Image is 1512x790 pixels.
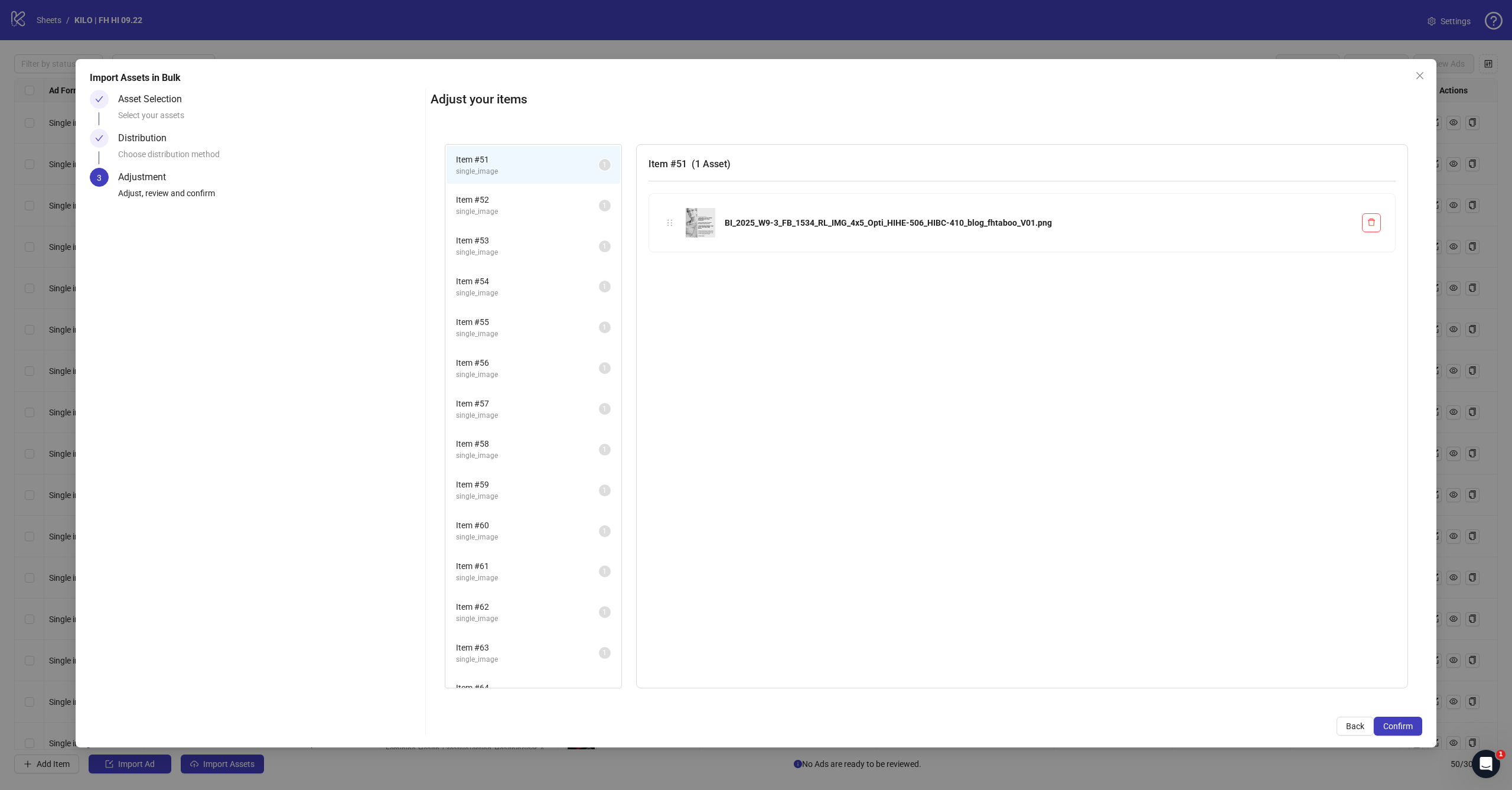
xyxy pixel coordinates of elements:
[95,95,103,103] span: check
[602,608,607,616] span: 1
[1374,717,1422,736] button: Confirm
[456,153,599,166] span: Item # 51
[456,247,599,258] span: single_image
[1362,213,1381,232] button: Delete
[456,681,599,694] span: Item # 64
[1337,717,1374,736] button: Back
[602,649,607,657] span: 1
[456,613,599,625] span: single_image
[456,519,599,532] span: Item # 60
[599,200,611,212] sup: 1
[602,323,607,331] span: 1
[602,201,607,210] span: 1
[602,527,607,535] span: 1
[456,478,599,491] span: Item # 59
[599,606,611,618] sup: 1
[118,187,421,207] div: Adjust, review and confirm
[431,90,1422,109] h2: Adjust your items
[456,193,599,206] span: Item # 52
[456,560,599,573] span: Item # 61
[649,157,1396,171] h3: Item # 51
[602,282,607,291] span: 1
[1410,66,1429,85] button: Close
[118,148,421,168] div: Choose distribution method
[602,242,607,251] span: 1
[602,567,607,576] span: 1
[456,573,599,584] span: single_image
[599,647,611,659] sup: 1
[602,405,607,413] span: 1
[1415,71,1425,80] span: close
[456,491,599,502] span: single_image
[456,369,599,381] span: single_image
[456,654,599,665] span: single_image
[725,216,1353,229] div: BI_2025_W9-3_FB_1534_RL_IMG_4x5_Opti_HIHE-506_HIBC-410_blog_fhtaboo_V01.png
[599,281,611,292] sup: 1
[599,444,611,456] sup: 1
[686,208,715,238] img: BI_2025_W9-3_FB_1534_RL_IMG_4x5_Opti_HIHE-506_HIBC-410_blog_fhtaboo_V01.png
[1496,750,1506,759] span: 1
[456,600,599,613] span: Item # 62
[456,397,599,410] span: Item # 57
[599,240,611,252] sup: 1
[1383,721,1413,731] span: Confirm
[599,485,611,496] sup: 1
[456,206,599,217] span: single_image
[1346,721,1364,731] span: Back
[602,486,607,495] span: 1
[599,565,611,577] sup: 1
[602,364,607,372] span: 1
[118,109,421,129] div: Select your assets
[599,321,611,333] sup: 1
[456,288,599,299] span: single_image
[456,329,599,340] span: single_image
[118,90,191,109] div: Asset Selection
[666,219,674,227] span: holder
[456,410,599,421] span: single_image
[692,158,731,170] span: ( 1 Asset )
[602,446,607,454] span: 1
[90,71,1422,85] div: Import Assets in Bulk
[1367,218,1376,226] span: delete
[599,362,611,374] sup: 1
[456,641,599,654] span: Item # 63
[599,525,611,537] sup: 1
[456,437,599,450] span: Item # 58
[456,356,599,369] span: Item # 56
[118,168,175,187] div: Adjustment
[1472,750,1500,778] iframe: Intercom live chat
[95,134,103,142] span: check
[599,159,611,171] sup: 1
[599,688,611,700] sup: 1
[663,216,676,229] div: holder
[599,403,611,415] sup: 1
[456,450,599,461] span: single_image
[456,275,599,288] span: Item # 54
[456,166,599,177] span: single_image
[456,532,599,543] span: single_image
[456,316,599,329] span: Item # 55
[118,129,176,148] div: Distribution
[602,161,607,169] span: 1
[456,234,599,247] span: Item # 53
[97,173,102,183] span: 3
